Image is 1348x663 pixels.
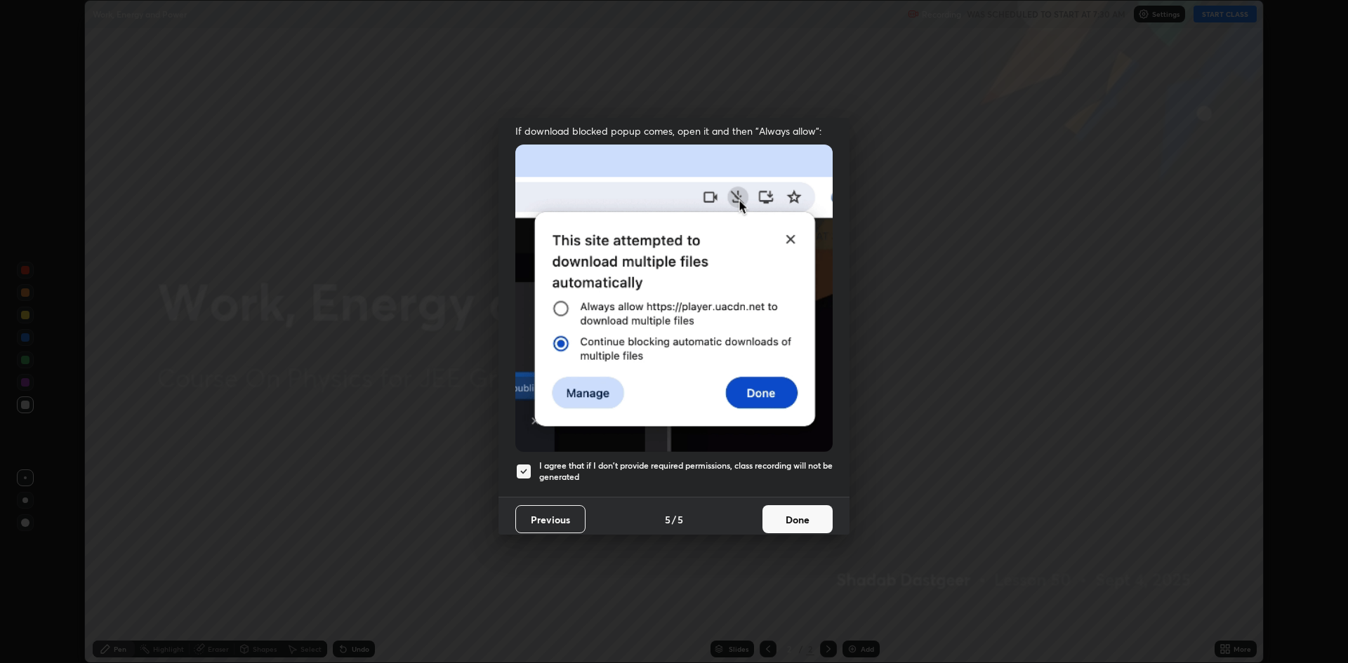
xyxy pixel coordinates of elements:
h4: 5 [665,512,670,527]
h4: / [672,512,676,527]
button: Done [762,505,833,533]
img: downloads-permission-blocked.gif [515,145,833,451]
span: If download blocked popup comes, open it and then "Always allow": [515,124,833,138]
h5: I agree that if I don't provide required permissions, class recording will not be generated [539,460,833,482]
button: Previous [515,505,586,533]
h4: 5 [678,512,683,527]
